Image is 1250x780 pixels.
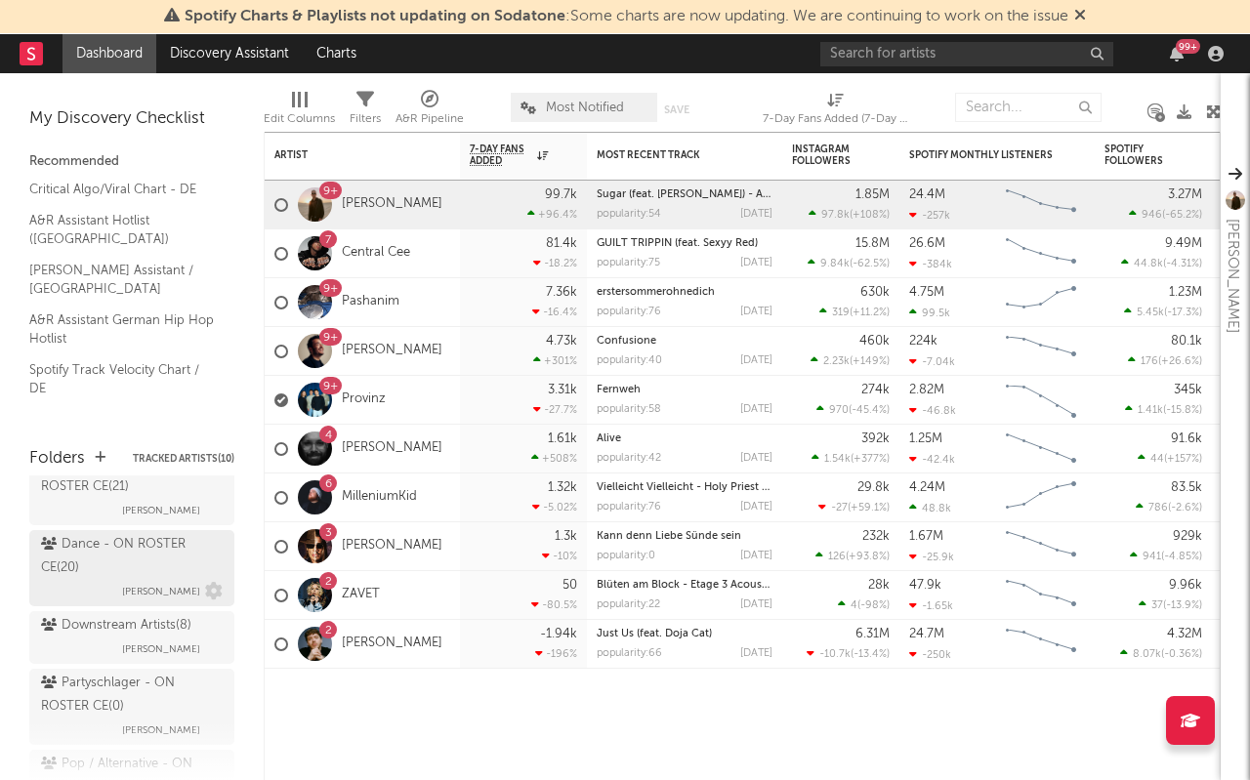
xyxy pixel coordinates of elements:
div: -1.65k [909,599,953,612]
span: +108 % [853,210,887,221]
div: 232k [862,530,890,543]
div: ( ) [819,306,890,318]
a: Spotify Track Velocity Chart / DE [29,359,215,399]
span: Dismiss [1074,9,1086,24]
div: ( ) [1138,452,1202,465]
div: 224k [909,335,937,348]
div: 460k [859,335,890,348]
div: ( ) [1121,257,1202,269]
div: Dance - ON ROSTER CE ( 20 ) [41,533,218,580]
span: -17.3 % [1167,308,1199,318]
button: Save [664,104,689,115]
a: A&R Assistant Hotlist ([GEOGRAPHIC_DATA]) [29,210,215,250]
span: 4 [851,600,857,611]
div: [DATE] [740,453,772,464]
div: popularity: 58 [597,404,661,415]
div: ( ) [1120,647,1202,660]
div: popularity: 22 [597,599,660,610]
span: Most Notified [546,102,624,114]
div: -16.4 % [532,306,577,318]
div: -80.5 % [531,598,577,611]
span: -13.9 % [1166,600,1199,611]
div: ( ) [1124,306,1202,318]
input: Search... [955,93,1102,122]
div: Filters [350,107,381,131]
span: 37 [1151,600,1163,611]
span: 2.23k [823,356,850,367]
span: +377 % [854,454,887,465]
a: [PERSON_NAME] [342,440,442,457]
div: Fernweh [597,385,772,395]
div: popularity: 76 [597,307,661,317]
svg: Chart title [997,473,1085,522]
div: 392k [861,432,890,445]
a: Atlantic / HipHop - ON ROSTER CE(21)[PERSON_NAME] [29,449,234,525]
button: 99+ [1170,46,1184,62]
div: 4.73k [546,335,577,348]
div: 26.6M [909,237,945,250]
span: -0.36 % [1164,649,1199,660]
div: Edit Columns [264,107,335,131]
div: 929k [1173,530,1202,543]
a: Vielleicht Vielleicht - Holy Priest & elMefti Remix [597,482,842,493]
div: 1.61k [548,432,577,445]
div: ( ) [1130,550,1202,562]
div: Artist [274,149,421,161]
div: 29.8k [857,481,890,494]
div: ( ) [811,354,890,367]
div: ( ) [1139,598,1202,611]
span: -10.7k [819,649,851,660]
a: Dashboard [62,34,156,73]
div: 15.8M [855,237,890,250]
a: Charts [303,34,370,73]
span: -65.2 % [1165,210,1199,221]
a: Provinz [342,391,386,408]
a: Alive [597,433,621,444]
div: Vielleicht Vielleicht - Holy Priest & elMefti Remix [597,482,772,493]
a: Pashanim [342,294,399,310]
div: popularity: 75 [597,258,660,268]
div: 3.27M [1168,188,1202,201]
div: 81.4k [546,237,577,250]
svg: Chart title [997,571,1085,620]
div: 83.5k [1171,481,1202,494]
div: 47.9k [909,579,941,592]
div: [DATE] [740,404,772,415]
div: Partyschlager - ON ROSTER CE ( 0 ) [41,672,218,718]
a: Dance - ON ROSTER CE(20)[PERSON_NAME] [29,530,234,606]
div: +508 % [531,452,577,465]
span: 786 [1148,503,1168,513]
span: 7-Day Fans Added [470,144,532,167]
div: [DATE] [740,307,772,317]
span: +11.2 % [853,308,887,318]
div: 3.31k [548,384,577,396]
svg: Chart title [997,181,1085,229]
span: 97.8k [821,210,850,221]
div: ( ) [808,257,890,269]
span: 1.54k [824,454,851,465]
div: -250k [909,648,951,661]
div: A&R Pipeline [396,107,464,131]
span: 941 [1143,552,1161,562]
div: -5.02 % [532,501,577,513]
div: 7-Day Fans Added (7-Day Fans Added) [763,107,909,131]
div: 274k [861,384,890,396]
a: [PERSON_NAME] [342,196,442,213]
div: 1.85M [855,188,890,201]
div: [DATE] [740,599,772,610]
span: [PERSON_NAME] [122,637,200,661]
span: [PERSON_NAME] [122,580,200,603]
div: [PERSON_NAME] [1221,219,1244,333]
div: -42.4k [909,453,955,466]
div: -7.04k [909,355,955,368]
div: A&R Pipeline [396,83,464,140]
a: Partyschlager - ON ROSTER CE(0)[PERSON_NAME] [29,669,234,745]
div: 24.4M [909,188,945,201]
a: Just Us (feat. Doja Cat) [597,629,712,639]
button: Tracked Artists(10) [133,454,234,464]
div: 7.36k [546,286,577,299]
a: [PERSON_NAME] [342,636,442,652]
span: -15.8 % [1166,405,1199,416]
div: Atlantic / HipHop - ON ROSTER CE ( 21 ) [41,452,218,499]
div: [DATE] [740,502,772,513]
